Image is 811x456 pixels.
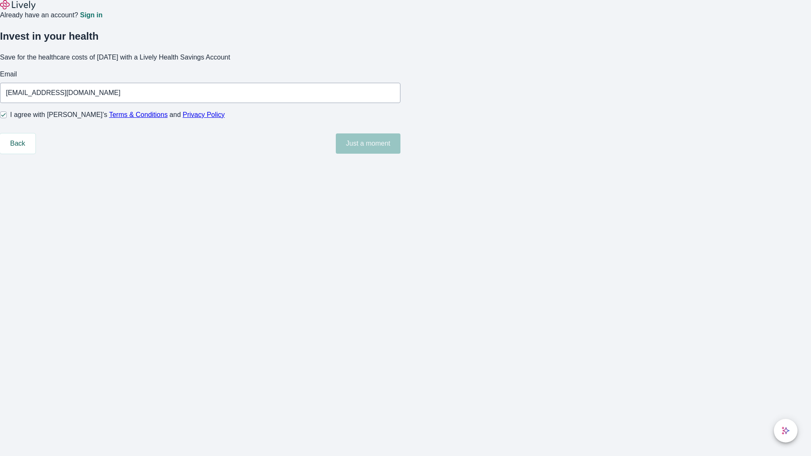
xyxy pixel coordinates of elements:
a: Terms & Conditions [109,111,168,118]
a: Privacy Policy [183,111,225,118]
svg: Lively AI Assistant [781,426,790,435]
span: I agree with [PERSON_NAME]’s and [10,110,225,120]
button: chat [774,419,797,442]
a: Sign in [80,12,102,19]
